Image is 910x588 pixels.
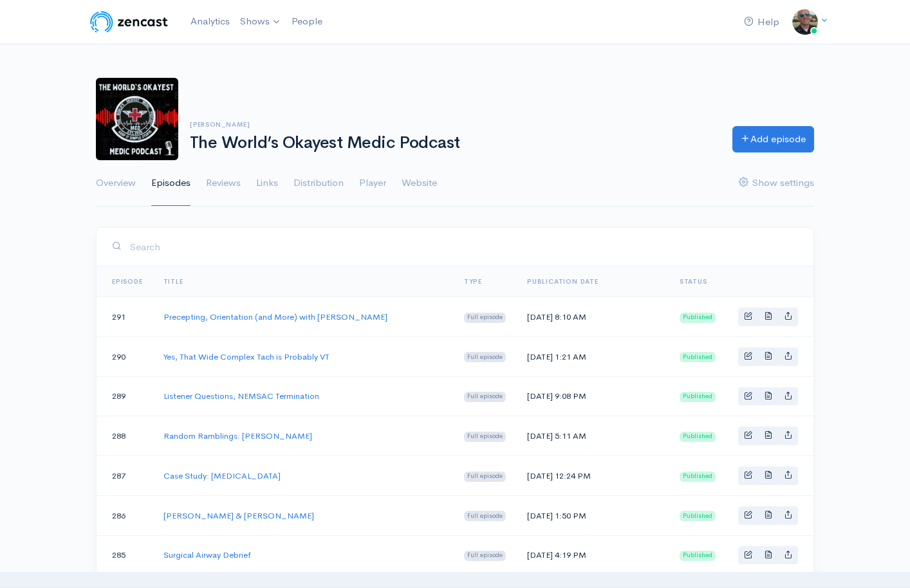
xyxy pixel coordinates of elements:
div: Basic example [738,546,798,565]
td: 291 [97,297,153,337]
span: Published [680,551,716,561]
span: Published [680,392,716,402]
span: Published [680,511,716,521]
a: Type [464,277,482,286]
td: [DATE] 5:11 AM [517,416,669,456]
div: Basic example [738,387,798,406]
a: Shows [235,8,286,36]
a: Show settings [739,160,814,207]
a: Analytics [185,8,235,35]
span: Full episode [464,352,506,362]
a: Add episode [732,126,814,152]
span: Published [680,432,716,442]
a: Reviews [206,160,241,207]
span: Full episode [464,551,506,561]
input: Search [129,234,798,260]
td: [DATE] 8:10 AM [517,297,669,337]
span: Published [680,313,716,323]
a: Links [256,160,278,207]
div: Basic example [738,466,798,485]
td: 289 [97,376,153,416]
a: Case Study: [MEDICAL_DATA] [163,470,281,481]
span: Full episode [464,511,506,521]
img: ... [792,9,818,35]
div: Basic example [738,506,798,525]
div: Basic example [738,427,798,445]
a: Listener Questions, NEMSAC Termination [163,390,319,401]
a: Publication date [527,277,599,286]
a: Surgical Airway Debrief [163,549,251,560]
a: Yes, That Wide Complex Tach is Probably VT [163,351,330,362]
td: 290 [97,336,153,376]
span: Full episode [464,472,506,482]
a: Title [163,277,183,286]
a: Random Ramblings: [PERSON_NAME] [163,430,312,441]
a: [PERSON_NAME] & [PERSON_NAME] [163,510,314,521]
div: Basic example [738,308,798,326]
span: Full episode [464,432,506,442]
a: Episodes [151,160,190,207]
a: People [286,8,328,35]
td: 285 [97,535,153,575]
div: Basic example [738,347,798,366]
td: [DATE] 12:24 PM [517,456,669,496]
a: Help [739,8,785,36]
span: Status [680,277,707,286]
span: Full episode [464,313,506,323]
a: Website [402,160,437,207]
h6: [PERSON_NAME] [190,121,717,128]
h1: The World’s Okayest Medic Podcast [190,134,717,152]
a: Distribution [293,160,344,207]
span: Published [680,352,716,362]
a: Player [359,160,386,207]
td: [DATE] 4:19 PM [517,535,669,575]
img: ZenCast Logo [88,9,170,35]
td: [DATE] 9:08 PM [517,376,669,416]
a: Precepting, Orientation (and More) with [PERSON_NAME] [163,311,387,322]
td: 288 [97,416,153,456]
a: Overview [96,160,136,207]
span: Full episode [464,392,506,402]
td: 286 [97,495,153,535]
span: Published [680,472,716,482]
td: 287 [97,456,153,496]
a: Episode [112,277,143,286]
td: [DATE] 1:21 AM [517,336,669,376]
td: [DATE] 1:50 PM [517,495,669,535]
